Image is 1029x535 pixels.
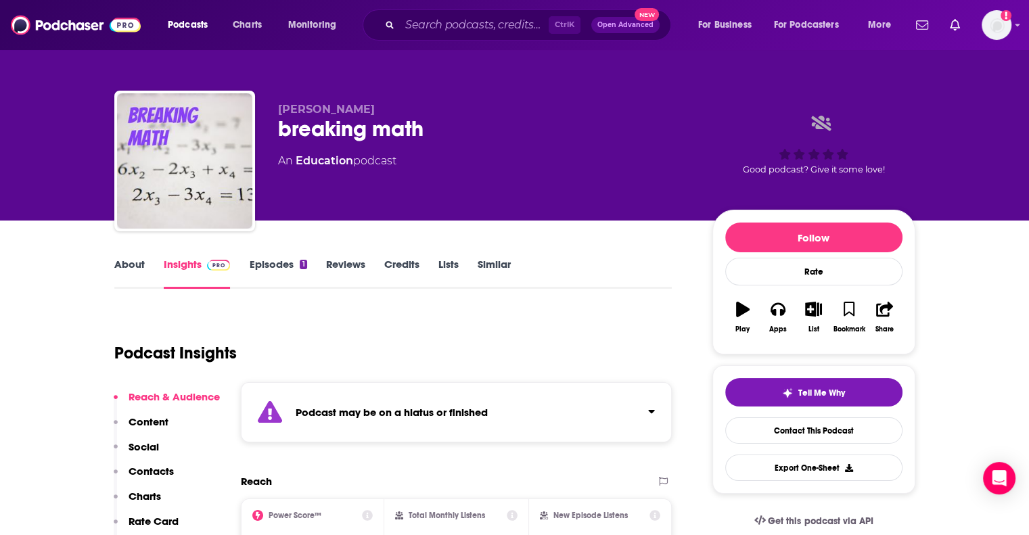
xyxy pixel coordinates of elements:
a: Contact This Podcast [725,417,902,444]
button: List [796,293,831,342]
a: Similar [478,258,511,289]
p: Contacts [129,465,174,478]
span: Get this podcast via API [768,515,873,527]
a: About [114,258,145,289]
span: Ctrl K [549,16,580,34]
span: Good podcast? Give it some love! [743,164,885,175]
h2: New Episode Listens [553,511,628,520]
button: Show profile menu [982,10,1011,40]
button: open menu [859,14,908,36]
a: InsightsPodchaser Pro [164,258,231,289]
img: breaking math [117,93,252,229]
button: Social [114,440,159,465]
input: Search podcasts, credits, & more... [400,14,549,36]
button: Bookmark [831,293,867,342]
button: Play [725,293,760,342]
img: Podchaser Pro [207,260,231,271]
button: Export One-Sheet [725,455,902,481]
div: Play [735,325,750,333]
a: Show notifications dropdown [911,14,934,37]
div: Apps [769,325,787,333]
div: Bookmark [833,325,865,333]
button: Follow [725,223,902,252]
button: Share [867,293,902,342]
section: Click to expand status details [241,382,672,442]
span: Monitoring [288,16,336,34]
p: Rate Card [129,515,179,528]
a: Episodes1 [249,258,306,289]
span: Charts [233,16,262,34]
a: Reviews [326,258,365,289]
h2: Power Score™ [269,511,321,520]
span: Open Advanced [597,22,654,28]
img: User Profile [982,10,1011,40]
button: open menu [765,14,859,36]
strong: Podcast may be on a hiatus or finished [296,406,488,419]
div: Good podcast? Give it some love! [712,103,915,187]
a: Charts [224,14,270,36]
button: Reach & Audience [114,390,220,415]
h2: Reach [241,475,272,488]
button: Contacts [114,465,174,490]
span: Logged in as mfurr [982,10,1011,40]
img: Podchaser - Follow, Share and Rate Podcasts [11,12,141,38]
div: List [808,325,819,333]
button: open menu [158,14,225,36]
div: Open Intercom Messenger [983,462,1015,494]
div: Share [875,325,894,333]
button: Content [114,415,168,440]
div: An podcast [278,153,396,169]
svg: Add a profile image [1001,10,1011,21]
h2: Total Monthly Listens [409,511,485,520]
button: open menu [279,14,354,36]
button: open menu [689,14,769,36]
p: Content [129,415,168,428]
div: Search podcasts, credits, & more... [375,9,684,41]
button: Open AdvancedNew [591,17,660,33]
p: Social [129,440,159,453]
a: Education [296,154,353,167]
button: Charts [114,490,161,515]
a: Credits [384,258,419,289]
a: Lists [438,258,459,289]
span: [PERSON_NAME] [278,103,375,116]
span: Podcasts [168,16,208,34]
div: Rate [725,258,902,285]
span: Tell Me Why [798,388,845,398]
p: Reach & Audience [129,390,220,403]
span: For Podcasters [774,16,839,34]
button: Apps [760,293,796,342]
img: tell me why sparkle [782,388,793,398]
div: 1 [300,260,306,269]
p: Charts [129,490,161,503]
span: More [868,16,891,34]
span: New [635,8,659,21]
span: For Business [698,16,752,34]
a: Show notifications dropdown [944,14,965,37]
button: tell me why sparkleTell Me Why [725,378,902,406]
h1: Podcast Insights [114,343,237,363]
